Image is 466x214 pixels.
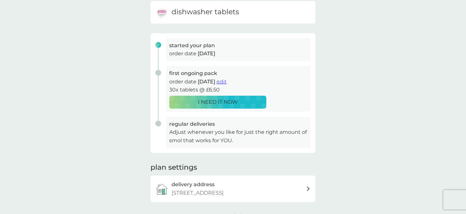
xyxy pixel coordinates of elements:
[172,189,224,197] p: [STREET_ADDRESS]
[155,6,168,19] img: dishwasher tablets
[198,79,215,85] span: [DATE]
[150,163,197,173] h2: plan settings
[169,120,307,128] h3: regular deliveries
[169,69,307,78] h3: first ongoing pack
[169,96,266,109] button: I NEED IT NOW
[198,98,238,106] p: I NEED IT NOW
[150,176,316,202] a: delivery address[STREET_ADDRESS]
[172,7,239,17] h6: dishwasher tablets
[198,50,215,57] span: [DATE]
[169,41,307,50] h3: started your plan
[169,86,307,94] p: 30x tablets @ £6.50
[169,78,307,86] p: order date
[169,128,307,144] p: Adjust whenever you like for just the right amount of smol that works for YOU.
[216,78,227,86] button: edit
[169,49,307,58] p: order date
[172,180,215,189] h3: delivery address
[216,79,227,85] span: edit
